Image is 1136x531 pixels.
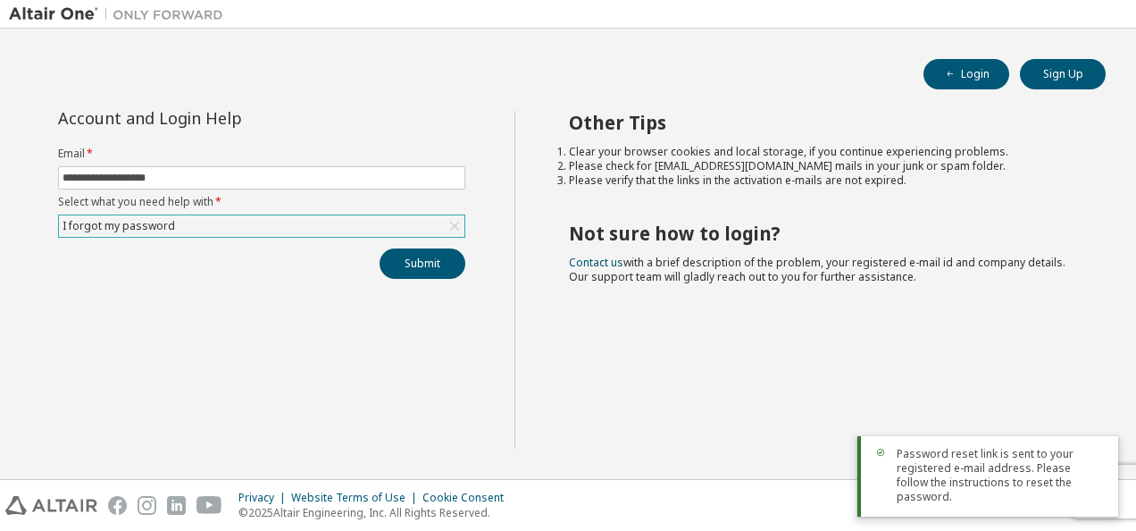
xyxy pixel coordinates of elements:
[58,111,384,125] div: Account and Login Help
[291,491,422,505] div: Website Terms of Use
[238,505,514,520] p: © 2025 Altair Engineering, Inc. All Rights Reserved.
[422,491,514,505] div: Cookie Consent
[1020,59,1106,89] button: Sign Up
[9,5,232,23] img: Altair One
[897,447,1104,504] span: Password reset link is sent to your registered e-mail address. Please follow the instructions to ...
[138,496,156,515] img: instagram.svg
[58,147,465,161] label: Email
[196,496,222,515] img: youtube.svg
[569,159,1074,173] li: Please check for [EMAIL_ADDRESS][DOMAIN_NAME] mails in your junk or spam folder.
[569,111,1074,134] h2: Other Tips
[59,215,464,237] div: I forgot my password
[569,222,1074,245] h2: Not sure how to login?
[167,496,186,515] img: linkedin.svg
[380,249,465,279] button: Submit
[60,216,178,236] div: I forgot my password
[923,59,1009,89] button: Login
[569,145,1074,159] li: Clear your browser cookies and local storage, if you continue experiencing problems.
[108,496,127,515] img: facebook.svg
[238,491,291,505] div: Privacy
[569,255,623,270] a: Contact us
[5,496,97,515] img: altair_logo.svg
[569,255,1065,284] span: with a brief description of the problem, your registered e-mail id and company details. Our suppo...
[569,173,1074,188] li: Please verify that the links in the activation e-mails are not expired.
[58,195,465,209] label: Select what you need help with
